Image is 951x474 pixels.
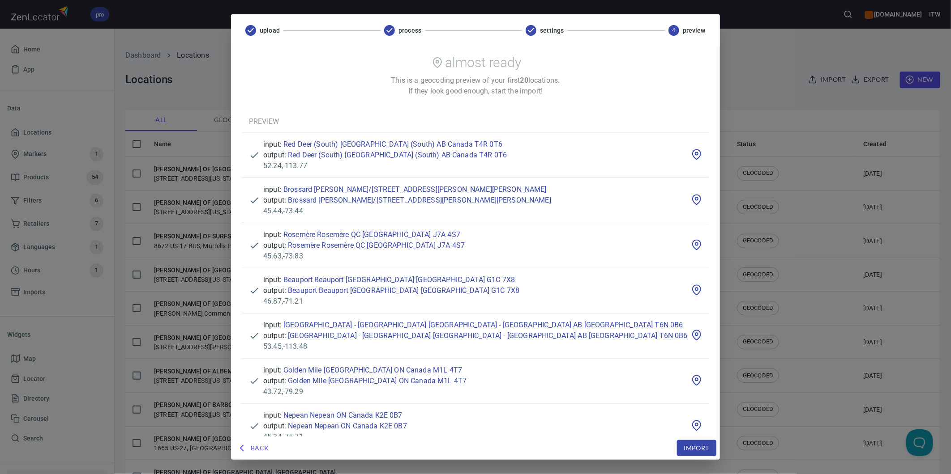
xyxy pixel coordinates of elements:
button: Import [677,440,716,457]
span: input: [263,185,283,194]
span: output: [263,151,288,159]
a: Nepean Nepean ON Canada K2E 0B7 [283,411,403,419]
a: Golden Mile [GEOGRAPHIC_DATA] ON Canada M1L 4T7 [283,366,462,374]
a: Rosemère Rosemère QC [GEOGRAPHIC_DATA] J7A 4S7 [283,230,460,239]
span: 43.72 , -79.29 [263,387,303,396]
button: Back [235,440,273,457]
a: Beauport Beauport [GEOGRAPHIC_DATA] [GEOGRAPHIC_DATA] G1C 7X8 [283,275,515,284]
a: [GEOGRAPHIC_DATA] - [GEOGRAPHIC_DATA] [GEOGRAPHIC_DATA] - [GEOGRAPHIC_DATA] AB [GEOGRAPHIC_DATA] ... [283,321,683,329]
span: upload [260,26,280,35]
span: input: [263,366,283,374]
span: output: [263,377,288,385]
svg: geocoded [249,150,260,161]
a: Golden Mile [GEOGRAPHIC_DATA] ON Canada M1L 4T7 [288,377,467,385]
span: output: [263,286,288,295]
svg: geocoded [249,421,260,432]
span: output: [263,331,288,340]
span: input: [263,411,283,419]
a: Brossard [PERSON_NAME]/[STREET_ADDRESS][PERSON_NAME][PERSON_NAME] [288,196,551,204]
svg: geocoded [249,330,260,341]
a: Beauport Beauport [GEOGRAPHIC_DATA] [GEOGRAPHIC_DATA] G1C 7X8 [288,286,519,295]
span: 45.44 , -73.44 [263,207,303,215]
a: Red Deer (South) [GEOGRAPHIC_DATA] (South) AB Canada T4R 0T6 [283,140,502,148]
svg: geocoded [249,240,260,251]
a: Rosemère Rosemère QC [GEOGRAPHIC_DATA] J7A 4S7 [288,241,465,250]
span: output: [263,196,288,204]
span: 46.87 , -71.21 [263,297,303,305]
span: input: [263,230,283,239]
span: settings [540,26,564,35]
svg: geocoded [249,376,260,386]
a: Brossard [PERSON_NAME]/[STREET_ADDRESS][PERSON_NAME][PERSON_NAME] [283,185,547,194]
span: output: [263,422,288,430]
a: Red Deer (South) [GEOGRAPHIC_DATA] (South) AB Canada T4R 0T6 [288,151,507,159]
text: 4 [672,27,675,34]
a: Nepean Nepean ON Canada K2E 0B7 [288,422,407,430]
span: Back [238,443,269,454]
span: 53.45 , -113.48 [263,342,307,351]
span: Import [684,443,709,454]
span: input: [263,321,283,329]
strong: 20 [520,76,528,85]
span: 52.24 , -113.77 [263,161,307,170]
a: [GEOGRAPHIC_DATA] - [GEOGRAPHIC_DATA] [GEOGRAPHIC_DATA] - [GEOGRAPHIC_DATA] AB [GEOGRAPHIC_DATA] ... [288,331,688,340]
span: input: [263,140,283,148]
span: 45.34 , -75.71 [263,432,303,441]
span: process [398,26,421,35]
span: output: [263,241,288,250]
svg: geocoded [249,195,260,206]
span: input: [263,275,283,284]
span: This is a geocoding preview of your first locations. If they look good enough, start the import! [391,76,560,95]
span: preview [683,26,706,35]
h2: almost ready [445,55,521,71]
svg: geocoded [249,285,260,296]
span: 45.63 , -73.83 [263,252,303,260]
